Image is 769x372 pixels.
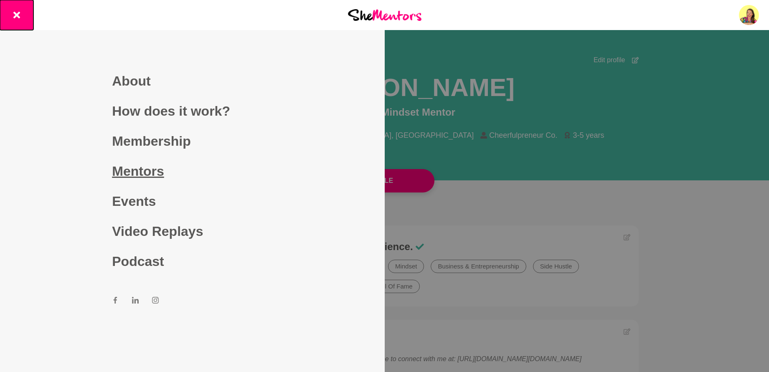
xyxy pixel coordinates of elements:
[152,296,159,306] a: Instagram
[132,296,139,306] a: LinkedIn
[112,216,272,246] a: Video Replays
[739,5,759,25] img: Roslyn Thompson
[112,66,272,96] a: About
[112,156,272,186] a: Mentors
[112,186,272,216] a: Events
[348,9,421,20] img: She Mentors Logo
[112,96,272,126] a: How does it work?
[112,126,272,156] a: Membership
[112,246,272,276] a: Podcast
[112,296,119,306] a: Facebook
